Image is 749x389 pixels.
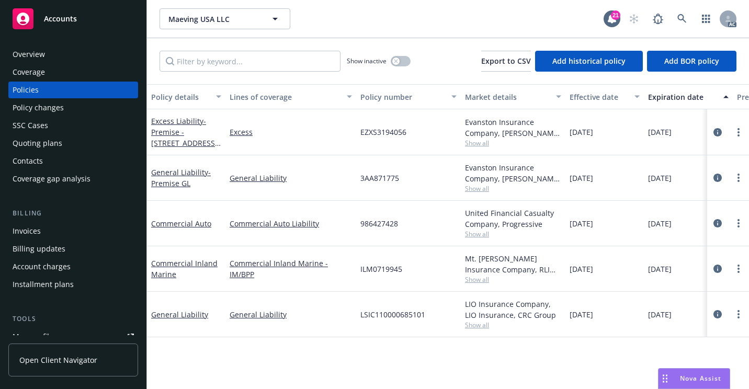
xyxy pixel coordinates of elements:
[13,328,57,345] div: Manage files
[570,218,593,229] span: [DATE]
[13,276,74,293] div: Installment plans
[151,310,208,319] a: General Liability
[151,116,218,159] a: Excess Liability
[465,275,561,284] span: Show all
[672,8,693,29] a: Search
[230,91,341,102] div: Lines of coverage
[711,171,724,184] a: circleInformation
[8,135,138,152] a: Quoting plans
[13,82,39,98] div: Policies
[8,258,138,275] a: Account charges
[570,127,593,138] span: [DATE]
[347,56,387,65] span: Show inactive
[552,56,626,66] span: Add historical policy
[570,173,593,184] span: [DATE]
[658,368,730,389] button: Nova Assist
[151,258,218,279] a: Commercial Inland Marine
[465,184,561,193] span: Show all
[360,309,425,320] span: LSIC110000685101
[8,4,138,33] a: Accounts
[8,46,138,63] a: Overview
[465,162,561,184] div: Evanston Insurance Company, [PERSON_NAME] Insurance, CRC Group
[565,84,644,109] button: Effective date
[230,258,352,280] a: Commercial Inland Marine - IM/BPP
[147,84,225,109] button: Policy details
[648,309,672,320] span: [DATE]
[8,99,138,116] a: Policy changes
[648,8,668,29] a: Report a Bug
[225,84,356,109] button: Lines of coverage
[230,173,352,184] a: General Liability
[8,314,138,324] div: Tools
[13,258,71,275] div: Account charges
[481,56,531,66] span: Export to CSV
[570,309,593,320] span: [DATE]
[8,170,138,187] a: Coverage gap analysis
[13,170,90,187] div: Coverage gap analysis
[644,84,733,109] button: Expiration date
[570,91,628,102] div: Effective date
[356,84,461,109] button: Policy number
[360,264,402,274] span: ILM0719945
[648,127,672,138] span: [DATE]
[8,241,138,257] a: Billing updates
[13,153,43,169] div: Contacts
[8,82,138,98] a: Policies
[711,217,724,230] a: circleInformation
[151,91,210,102] div: Policy details
[732,308,745,321] a: more
[465,139,561,147] span: Show all
[659,369,672,388] div: Drag to move
[732,126,745,139] a: more
[711,262,724,275] a: circleInformation
[8,117,138,134] a: SSC Cases
[13,135,62,152] div: Quoting plans
[648,218,672,229] span: [DATE]
[230,127,352,138] a: Excess
[360,127,406,138] span: EZXS3194056
[13,223,41,239] div: Invoices
[160,51,341,72] input: Filter by keyword...
[8,276,138,293] a: Installment plans
[8,328,138,345] a: Manage files
[711,126,724,139] a: circleInformation
[13,46,45,63] div: Overview
[647,51,736,72] button: Add BOR policy
[465,91,550,102] div: Market details
[664,56,719,66] span: Add BOR policy
[465,253,561,275] div: Mt. [PERSON_NAME] Insurance Company, RLI Corp, CRC Group
[13,241,65,257] div: Billing updates
[360,218,398,229] span: 986427428
[13,64,45,81] div: Coverage
[648,91,717,102] div: Expiration date
[19,354,97,365] span: Open Client Navigator
[151,219,211,228] a: Commercial Auto
[230,218,352,229] a: Commercial Auto Liability
[168,14,259,25] span: Maeving USA LLC
[44,15,77,23] span: Accounts
[696,8,717,29] a: Switch app
[623,8,644,29] a: Start snowing
[160,8,290,29] button: Maeving USA LLC
[13,99,64,116] div: Policy changes
[230,309,352,320] a: General Liability
[360,91,445,102] div: Policy number
[151,167,211,188] a: General Liability
[648,173,672,184] span: [DATE]
[481,51,531,72] button: Export to CSV
[732,217,745,230] a: more
[465,321,561,329] span: Show all
[711,308,724,321] a: circleInformation
[465,208,561,230] div: United Financial Casualty Company, Progressive
[680,374,721,383] span: Nova Assist
[8,153,138,169] a: Contacts
[465,299,561,321] div: LIO Insurance Company, LIO Insurance, CRC Group
[8,208,138,219] div: Billing
[8,223,138,239] a: Invoices
[648,264,672,274] span: [DATE]
[461,84,565,109] button: Market details
[8,64,138,81] a: Coverage
[13,117,48,134] div: SSC Cases
[732,262,745,275] a: more
[465,117,561,139] div: Evanston Insurance Company, [PERSON_NAME] Insurance, CRC Group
